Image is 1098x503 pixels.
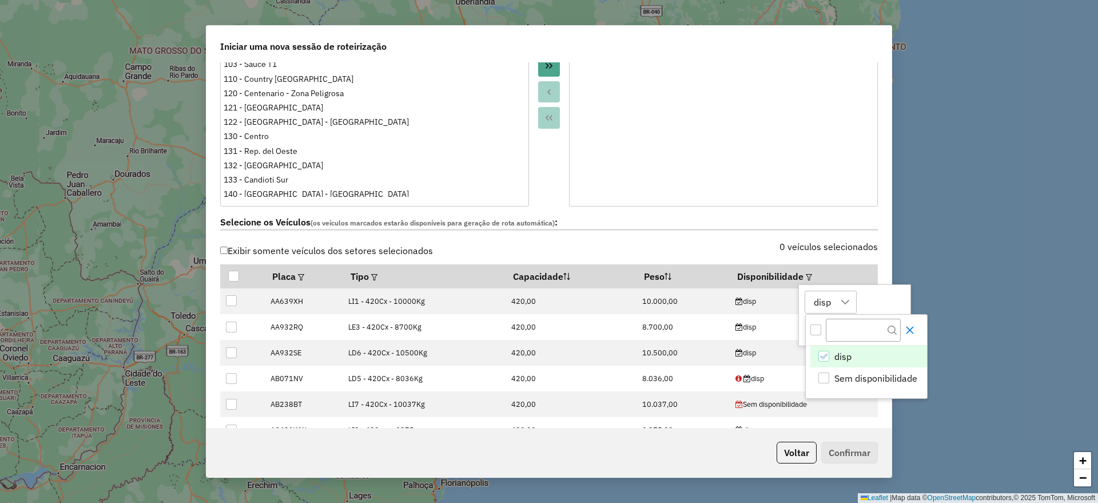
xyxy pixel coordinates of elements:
[343,417,505,443] td: LI2 - 420cxs - 9275
[505,340,636,366] td: 420,00
[834,371,917,385] span: Sem disponibilidade
[343,264,505,288] th: Tipo
[264,264,342,288] th: Placa
[505,366,636,391] td: 420,00
[505,314,636,340] td: 420,00
[730,264,878,288] th: Disponibilidade
[1074,452,1091,469] a: Zoom in
[311,219,555,227] span: (os veículos marcados estarão disponíveis para geração de rota automática)
[264,340,342,366] td: AA932SE
[505,391,636,417] td: 420,00
[343,391,505,417] td: LI7 - 420Cx - 10037Kg
[224,73,526,85] div: 110 - Country [GEOGRAPHIC_DATA]
[735,425,872,435] div: disp
[636,288,729,314] td: 10.000,00
[636,391,729,417] td: 10.037,00
[264,391,342,417] td: AB238BT
[220,247,228,254] input: Exibir somente veículos dos setores selecionados
[901,321,919,339] button: Close
[636,366,729,391] td: 8.036,00
[224,130,526,142] div: 130 - Centro
[224,102,526,114] div: 121 - [GEOGRAPHIC_DATA]
[735,347,872,358] div: disp
[224,88,526,100] div: 120 - Centenario - Zona Peligrosa
[810,291,835,313] div: disp
[1079,470,1087,485] span: −
[735,324,743,331] i: Possui agenda para o dia
[1074,469,1091,486] a: Zoom out
[1079,453,1087,468] span: +
[834,350,852,363] span: disp
[636,340,729,366] td: 10.500,00
[735,427,743,434] i: Possui agenda para o dia
[735,401,743,409] i: 'Roteirizador.NaoPossuiAgenda' | translate
[224,188,526,200] div: 140 - [GEOGRAPHIC_DATA] - [GEOGRAPHIC_DATA]
[220,240,433,262] label: Exibir somente veículos dos setores selecionados
[735,373,872,384] div: disp
[343,314,505,340] td: LE3 - 420Cx - 8700Kg
[777,442,817,464] button: Voltar
[928,494,976,502] a: OpenStreetMap
[735,298,743,306] i: Possui agenda para o dia
[224,145,526,157] div: 131 - Rep. del Oeste
[810,367,927,389] li: Sem disponibilidade
[224,160,526,172] div: 132 - [GEOGRAPHIC_DATA]
[890,494,892,502] span: |
[220,39,387,53] span: Iniciar uma nova sessão de roteirização
[343,288,505,314] td: LI1 - 420Cx - 10000Kg
[858,493,1098,503] div: Map data © contributors,© 2025 TomTom, Microsoft
[861,494,888,502] a: Leaflet
[264,417,342,443] td: AC431WW
[264,288,342,314] td: AA639XH
[636,314,729,340] td: 8.700,00
[806,346,927,389] ul: Option List
[505,264,636,288] th: Capacidade
[264,366,342,391] td: AB071NV
[220,215,878,231] label: Selecione os Veículos :
[735,399,872,410] div: Sem disponibilidade
[735,350,743,357] i: Possui agenda para o dia
[343,340,505,366] td: LD6 - 420Cx - 10500Kg
[735,322,872,332] div: disp
[743,375,751,383] i: Possui agenda para o dia
[636,417,729,443] td: 9.275,00
[779,240,878,254] label: 0 veículos selecionados
[224,116,526,128] div: 122 - [GEOGRAPHIC_DATA] - [GEOGRAPHIC_DATA]
[538,55,560,77] button: Move All to Target
[264,314,342,340] td: AA932RQ
[343,366,505,391] td: LD5 - 420Cx - 8036Kg
[810,346,927,367] li: disp
[224,58,526,70] div: 103 - Sauce T1
[810,324,821,335] div: All items unselected
[735,296,872,307] div: disp
[735,375,743,383] i: Veículo já utilizado na(s) sessão(ões): 1278359
[505,288,636,314] td: 420,00
[505,417,636,443] td: 420,00
[636,264,729,288] th: Peso
[224,174,526,186] div: 133 - Candioti Sur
